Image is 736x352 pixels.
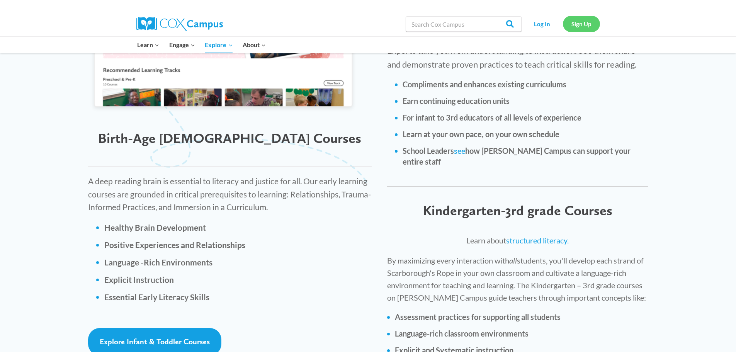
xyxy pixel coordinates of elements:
nav: Primary Navigation [133,37,271,53]
p: Learn about [387,234,648,247]
b: Essential Early Literacy Skills [104,292,209,302]
b: Positive Experiences and Relationships [104,240,245,250]
span: Explore Infant & Toddler Courses [100,337,210,346]
b: Language -Rich Environments [104,257,212,267]
b: Explicit Instruction [104,275,174,284]
nav: Secondary Navigation [525,16,600,32]
img: Cox Campus [136,17,223,31]
span: Birth-Age [DEMOGRAPHIC_DATA] Courses [98,130,361,146]
span: Experts take you from understanding to instruction. See them share and demonstrate proven practic... [387,45,637,69]
a: Sign Up [563,16,600,32]
strong: Learn at your own pace, on your own schedule [403,129,559,139]
span: Kindergarten-3rd grade Courses [423,202,612,219]
button: Child menu of About [238,37,271,53]
strong: Healthy Brain Development [104,223,206,232]
i: all [509,256,517,265]
button: Child menu of Engage [164,37,200,53]
a: Log In [525,16,559,32]
p: A deep reading brain is essential to literacy and justice for all. Our early learning courses are... [88,175,372,214]
strong: Earn continuing education units [403,96,510,105]
strong: Language-rich classroom environments [395,329,529,338]
p: By maximizing every interaction with students, you'll develop each strand of Scarborough's Rope i... [387,254,648,304]
input: Search Cox Campus [406,16,522,32]
button: Child menu of Learn [133,37,165,53]
a: structured literacy. [506,236,569,245]
strong: For infant to 3rd educators of all levels of experience [403,113,581,122]
strong: School Leaders how [PERSON_NAME] Campus can support your entire staff [403,146,631,166]
strong: Compliments and enhances existing curriculums [403,80,566,89]
strong: Assessment practices for supporting all students [395,312,561,321]
a: see [454,146,465,155]
button: Child menu of Explore [200,37,238,53]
